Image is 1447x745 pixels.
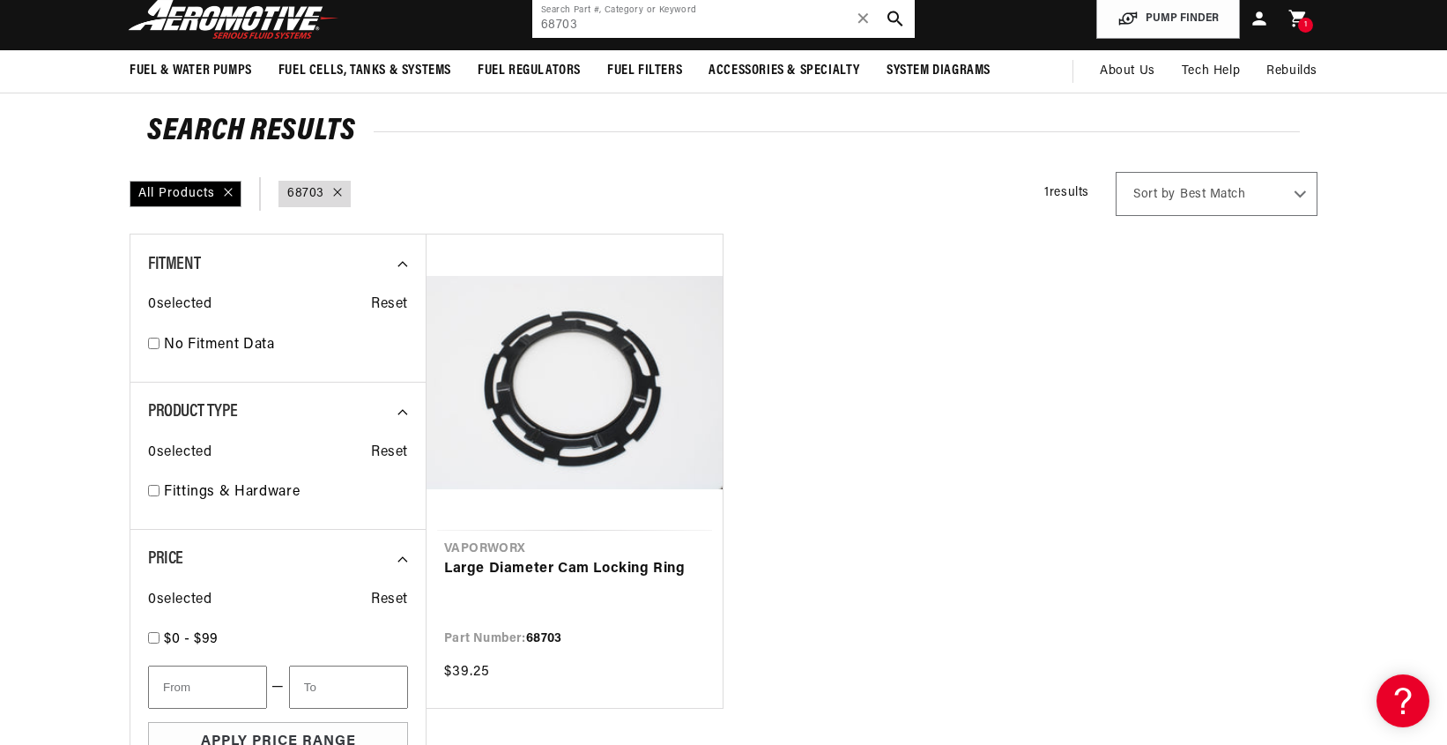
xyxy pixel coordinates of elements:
h2: Search Results [147,118,1300,146]
span: Accessories & Specialty [709,62,860,80]
span: 1 [1304,18,1308,33]
span: Fuel Regulators [478,62,581,80]
span: Rebuilds [1266,62,1317,81]
summary: Tech Help [1169,50,1253,93]
span: Fitment [148,256,200,273]
a: About Us [1087,50,1169,93]
span: Reset [371,294,408,317]
span: 0 selected [148,294,211,317]
span: Product Type [148,403,237,421]
span: System Diagrams [887,62,991,80]
span: Fuel Cells, Tanks & Systems [278,62,451,80]
span: Fuel & Water Pumps [130,62,252,80]
select: Sort by [1116,172,1317,216]
a: No Fitment Data [164,334,408,357]
span: 1 results [1044,186,1089,199]
span: Sort by [1133,186,1176,204]
span: 0 selected [148,589,211,612]
input: From [148,666,267,709]
summary: Fuel Filters [594,50,695,92]
summary: Fuel & Water Pumps [116,50,265,92]
span: Price [148,550,183,568]
span: About Us [1100,64,1155,78]
summary: Rebuilds [1253,50,1331,93]
a: 68703 [287,184,324,204]
summary: System Diagrams [873,50,1004,92]
span: Reset [371,589,408,612]
summary: Fuel Regulators [464,50,594,92]
span: 0 selected [148,442,211,465]
span: $0 - $99 [164,632,219,646]
span: Fuel Filters [607,62,682,80]
span: Tech Help [1182,62,1240,81]
a: Fittings & Hardware [164,481,408,504]
summary: Fuel Cells, Tanks & Systems [265,50,464,92]
span: ✕ [856,4,872,33]
span: — [271,676,285,699]
a: Large Diameter Cam Locking Ring [444,558,705,581]
input: To [289,666,408,709]
summary: Accessories & Specialty [695,50,873,92]
span: Reset [371,442,408,465]
div: All Products [130,181,241,207]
